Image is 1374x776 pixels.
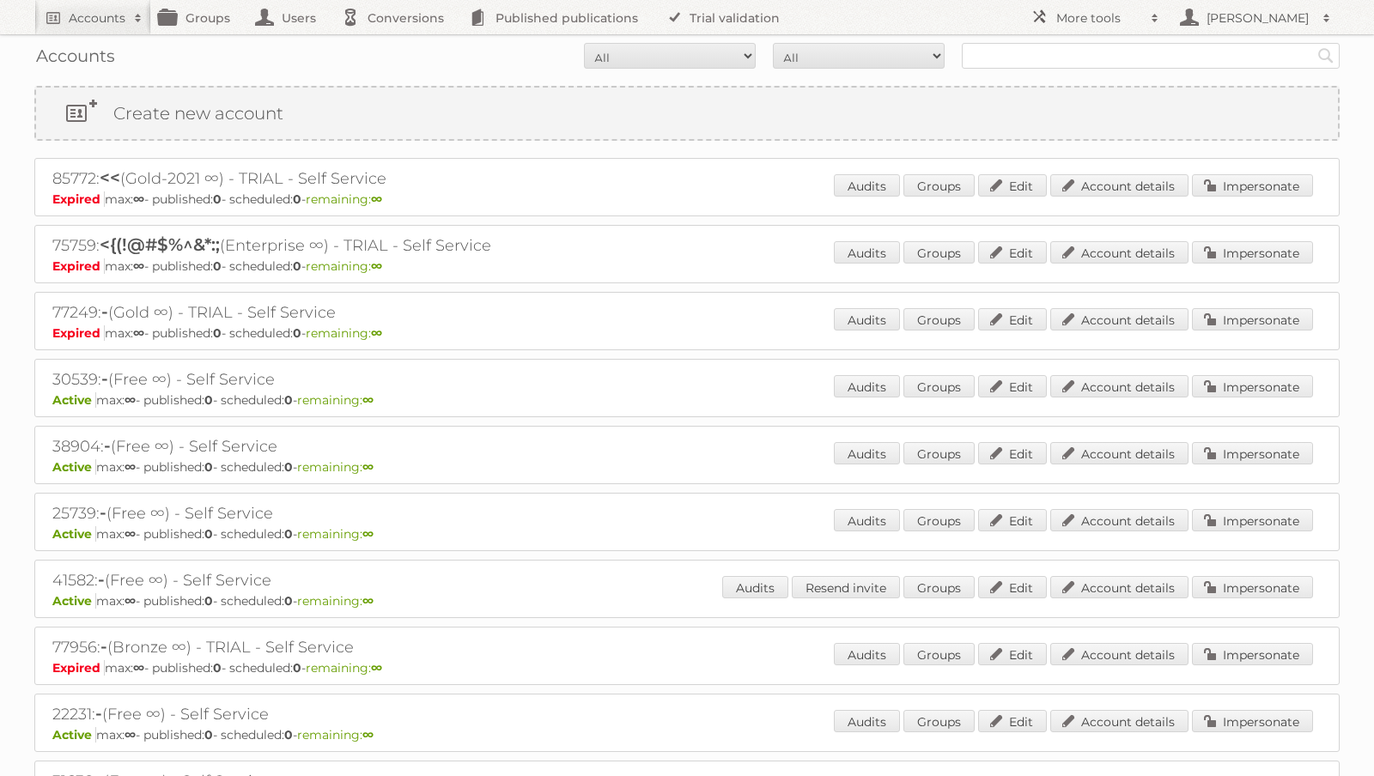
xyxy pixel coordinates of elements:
h2: 75759: (Enterprise ∞) - TRIAL - Self Service [52,234,654,257]
span: - [100,636,107,657]
a: Edit [978,442,1047,464]
span: remaining: [297,459,374,475]
a: Groups [903,174,975,197]
a: Account details [1050,442,1189,464]
strong: ∞ [133,325,144,341]
strong: ∞ [371,660,382,676]
p: max: - published: - scheduled: - [52,660,1322,676]
a: Edit [978,241,1047,264]
strong: ∞ [371,258,382,274]
a: Impersonate [1192,241,1313,264]
h2: 22231: (Free ∞) - Self Service [52,703,654,725]
a: Edit [978,509,1047,531]
span: Expired [52,660,105,676]
strong: 0 [204,727,213,743]
a: Audits [722,576,788,598]
input: Search [1313,43,1339,69]
span: remaining: [306,191,382,207]
a: Groups [903,710,975,732]
p: max: - published: - scheduled: - [52,593,1322,609]
span: - [95,703,102,724]
h2: Accounts [69,9,125,27]
p: max: - published: - scheduled: - [52,459,1322,475]
h2: 77956: (Bronze ∞) - TRIAL - Self Service [52,636,654,658]
strong: 0 [284,526,293,542]
strong: ∞ [362,593,374,609]
a: Account details [1050,509,1189,531]
a: Edit [978,375,1047,397]
a: Impersonate [1192,174,1313,197]
a: Groups [903,241,975,264]
a: Groups [903,576,975,598]
h2: 30539: (Free ∞) - Self Service [52,368,654,391]
span: - [100,502,106,523]
a: Groups [903,442,975,464]
a: Edit [978,643,1047,665]
strong: 0 [284,392,293,408]
h2: 38904: (Free ∞) - Self Service [52,435,654,458]
a: Impersonate [1192,442,1313,464]
h2: 85772: (Gold-2021 ∞) - TRIAL - Self Service [52,167,654,190]
strong: ∞ [133,660,144,676]
strong: ∞ [125,392,136,408]
a: Impersonate [1192,509,1313,531]
strong: 0 [293,325,301,341]
span: Active [52,593,96,609]
span: Expired [52,258,105,274]
span: Active [52,727,96,743]
a: Audits [834,241,900,264]
strong: 0 [213,258,222,274]
a: Impersonate [1192,576,1313,598]
span: remaining: [306,258,382,274]
h2: More tools [1056,9,1142,27]
strong: 0 [293,660,301,676]
a: Account details [1050,375,1189,397]
strong: ∞ [362,727,374,743]
h2: 77249: (Gold ∞) - TRIAL - Self Service [52,301,654,324]
span: remaining: [297,727,374,743]
span: remaining: [297,526,374,542]
strong: ∞ [362,526,374,542]
strong: 0 [284,459,293,475]
a: Account details [1050,174,1189,197]
span: - [101,301,108,322]
a: Audits [834,710,900,732]
strong: 0 [284,593,293,609]
a: Account details [1050,576,1189,598]
a: Account details [1050,710,1189,732]
a: Account details [1050,308,1189,330]
a: Impersonate [1192,308,1313,330]
span: Expired [52,325,105,341]
p: max: - published: - scheduled: - [52,258,1322,274]
p: max: - published: - scheduled: - [52,526,1322,542]
strong: 0 [213,191,222,207]
a: Impersonate [1192,643,1313,665]
strong: ∞ [125,459,136,475]
a: Groups [903,643,975,665]
h2: 41582: (Free ∞) - Self Service [52,569,654,591]
strong: 0 [213,325,222,341]
span: Active [52,459,96,475]
span: << [100,167,120,188]
strong: 0 [204,593,213,609]
strong: 0 [204,392,213,408]
strong: 0 [293,191,301,207]
a: Edit [978,308,1047,330]
a: Audits [834,308,900,330]
a: Groups [903,375,975,397]
a: Audits [834,643,900,665]
a: Resend invite [792,576,900,598]
strong: ∞ [133,191,144,207]
a: Create new account [36,88,1338,139]
strong: ∞ [371,325,382,341]
a: Groups [903,308,975,330]
span: Expired [52,191,105,207]
strong: ∞ [362,392,374,408]
a: Impersonate [1192,375,1313,397]
a: Audits [834,174,900,197]
h2: 25739: (Free ∞) - Self Service [52,502,654,524]
a: Account details [1050,643,1189,665]
strong: ∞ [125,727,136,743]
a: Audits [834,375,900,397]
p: max: - published: - scheduled: - [52,325,1322,341]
